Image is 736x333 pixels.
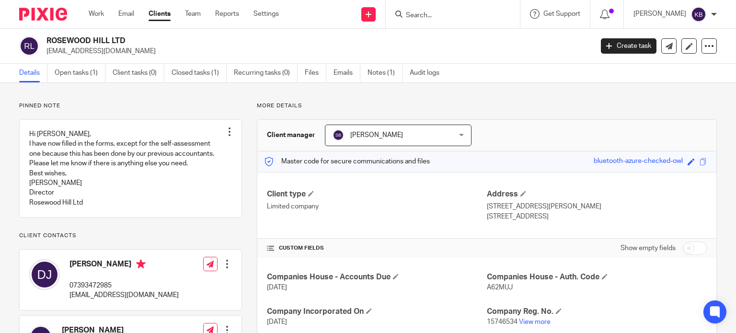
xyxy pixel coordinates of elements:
img: svg%3E [691,7,706,22]
h4: [PERSON_NAME] [69,259,179,271]
h2: ROSEWOOD HILL LTD [46,36,479,46]
p: Client contacts [19,232,242,240]
span: [PERSON_NAME] [350,132,403,138]
a: Reports [215,9,239,19]
span: A62MUJ [487,284,513,291]
p: [EMAIL_ADDRESS][DOMAIN_NAME] [46,46,586,56]
h4: Companies House - Accounts Due [267,272,487,282]
h4: Client type [267,189,487,199]
span: 15746534 [487,319,517,325]
h4: CUSTOM FIELDS [267,244,487,252]
p: [STREET_ADDRESS][PERSON_NAME] [487,202,707,211]
p: [STREET_ADDRESS] [487,212,707,221]
a: Emails [333,64,360,82]
a: Details [19,64,47,82]
p: Pinned note [19,102,242,110]
a: Settings [253,9,279,19]
img: svg%3E [333,129,344,141]
a: View more [519,319,551,325]
img: svg%3E [19,36,39,56]
img: Pixie [19,8,67,21]
a: Open tasks (1) [55,64,105,82]
a: Closed tasks (1) [172,64,227,82]
span: Get Support [543,11,580,17]
h4: Address [487,189,707,199]
h4: Companies House - Auth. Code [487,272,707,282]
span: [DATE] [267,284,287,291]
p: Master code for secure communications and files [264,157,430,166]
a: Audit logs [410,64,447,82]
p: [EMAIL_ADDRESS][DOMAIN_NAME] [69,290,179,300]
h3: Client manager [267,130,315,140]
a: Email [118,9,134,19]
h4: Company Incorporated On [267,307,487,317]
a: Work [89,9,104,19]
label: Show empty fields [621,243,676,253]
input: Search [405,11,491,20]
p: More details [257,102,717,110]
p: 07393472985 [69,281,179,290]
img: svg%3E [29,259,60,290]
a: Clients [149,9,171,19]
a: Files [305,64,326,82]
p: Limited company [267,202,487,211]
div: bluetooth-azure-checked-owl [594,156,683,167]
a: Team [185,9,201,19]
span: [DATE] [267,319,287,325]
i: Primary [136,259,146,269]
a: Client tasks (0) [113,64,164,82]
a: Create task [601,38,656,54]
p: [PERSON_NAME] [633,9,686,19]
h4: Company Reg. No. [487,307,707,317]
a: Notes (1) [368,64,402,82]
a: Recurring tasks (0) [234,64,298,82]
